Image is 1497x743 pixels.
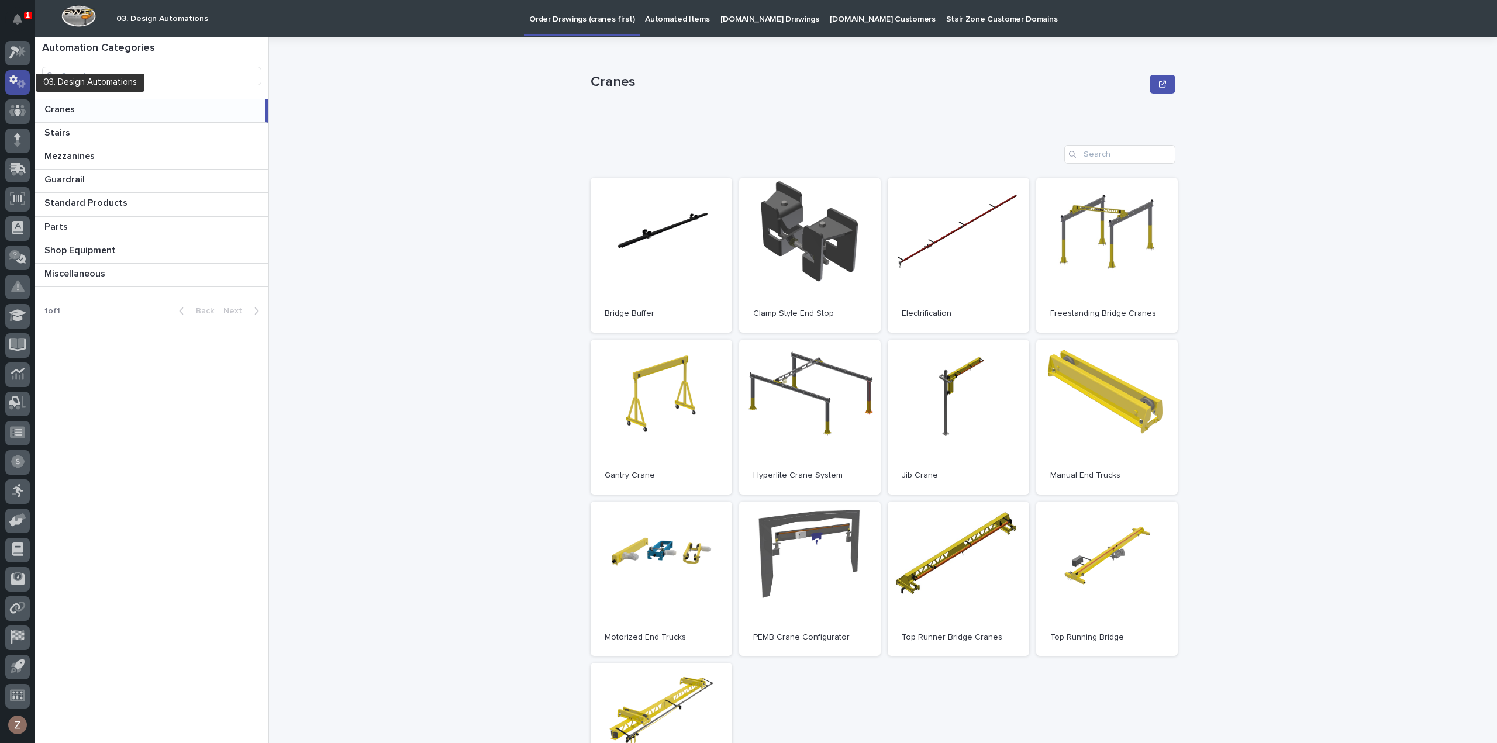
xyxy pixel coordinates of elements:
[61,5,96,27] img: Workspace Logo
[5,7,30,32] button: Notifications
[44,266,108,279] p: Miscellaneous
[1036,340,1178,495] a: Manual End Trucks
[902,633,1015,642] p: Top Runner Bridge Cranes
[753,471,867,481] p: Hyperlite Crane System
[219,306,268,316] button: Next
[15,14,30,33] div: Notifications1
[26,11,30,19] p: 1
[605,633,718,642] p: Motorized End Trucks
[739,340,881,495] a: Hyperlite Crane System
[1050,309,1164,319] p: Freestanding Bridge Cranes
[35,146,268,170] a: MezzaninesMezzanines
[35,170,268,193] a: GuardrailGuardrail
[888,340,1029,495] a: Jib Crane
[42,42,261,55] h1: Automation Categories
[591,74,1145,91] p: Cranes
[35,264,268,287] a: MiscellaneousMiscellaneous
[902,471,1015,481] p: Jib Crane
[223,307,249,315] span: Next
[605,471,718,481] p: Gantry Crane
[35,99,268,123] a: CranesCranes
[42,67,261,85] input: Search
[1050,633,1164,642] p: Top Running Bridge
[739,178,881,333] a: Clamp Style End Stop
[35,193,268,216] a: Standard ProductsStandard Products
[1064,145,1175,164] input: Search
[35,297,70,326] p: 1 of 1
[44,219,70,233] p: Parts
[591,502,732,656] a: Motorized End Trucks
[170,306,219,316] button: Back
[44,172,87,185] p: Guardrail
[44,148,97,162] p: Mezzanines
[888,178,1029,333] a: Electrification
[753,309,867,319] p: Clamp Style End Stop
[605,309,718,319] p: Bridge Buffer
[1050,471,1164,481] p: Manual End Trucks
[35,217,268,240] a: PartsParts
[888,502,1029,656] a: Top Runner Bridge Cranes
[5,713,30,737] button: users-avatar
[591,178,732,333] a: Bridge Buffer
[44,102,77,115] p: Cranes
[591,340,732,495] a: Gantry Crane
[116,14,208,24] h2: 03. Design Automations
[739,502,881,656] a: PEMB Crane Configurator
[44,243,118,256] p: Shop Equipment
[35,123,268,146] a: StairsStairs
[189,307,214,315] span: Back
[753,633,867,642] p: PEMB Crane Configurator
[35,240,268,264] a: Shop EquipmentShop Equipment
[44,125,73,139] p: Stairs
[44,195,130,209] p: Standard Products
[902,309,1015,319] p: Electrification
[1036,502,1178,656] a: Top Running Bridge
[1036,178,1178,333] a: Freestanding Bridge Cranes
